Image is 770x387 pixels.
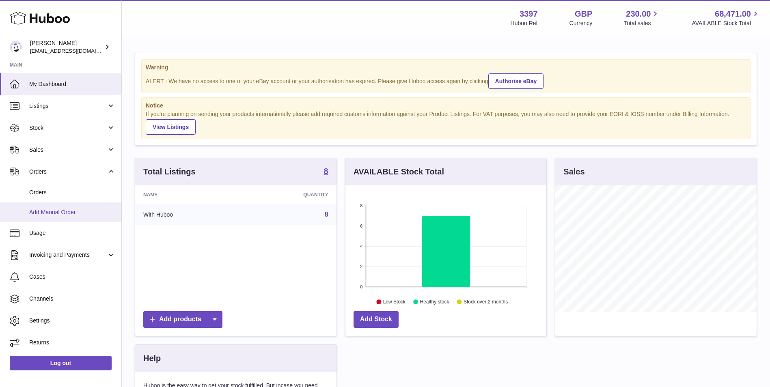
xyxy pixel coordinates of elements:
[29,80,115,88] span: My Dashboard
[143,311,222,328] a: Add products
[563,166,585,177] h3: Sales
[143,166,196,177] h3: Total Listings
[420,299,449,305] text: Healthy stock
[360,244,362,249] text: 4
[360,224,362,228] text: 6
[29,295,115,303] span: Channels
[569,19,593,27] div: Currency
[29,189,115,196] span: Orders
[29,102,107,110] span: Listings
[29,273,115,281] span: Cases
[146,72,746,89] div: ALERT : We have no access to one of your eBay account or your authorisation has expired. Please g...
[626,9,651,19] span: 230.00
[146,119,196,135] a: View Listings
[143,353,161,364] h3: Help
[575,9,592,19] strong: GBP
[354,311,399,328] a: Add Stock
[30,39,103,55] div: [PERSON_NAME]
[360,264,362,269] text: 2
[624,9,660,27] a: 230.00 Total sales
[29,124,107,132] span: Stock
[715,9,751,19] span: 68,471.00
[146,102,746,110] strong: Notice
[520,9,538,19] strong: 3397
[30,47,119,54] span: [EMAIL_ADDRESS][DOMAIN_NAME]
[383,299,406,305] text: Low Stock
[360,203,362,208] text: 8
[29,251,107,259] span: Invoicing and Payments
[135,185,241,204] th: Name
[692,9,760,27] a: 68,471.00 AVAILABLE Stock Total
[146,110,746,135] div: If you're planning on sending your products internationally please add required customs informati...
[135,204,241,225] td: With Huboo
[29,229,115,237] span: Usage
[29,317,115,325] span: Settings
[354,166,444,177] h3: AVAILABLE Stock Total
[10,356,112,370] a: Log out
[488,73,544,89] a: Authorise eBay
[324,167,328,175] strong: 8
[29,209,115,216] span: Add Manual Order
[360,284,362,289] text: 0
[624,19,660,27] span: Total sales
[511,19,538,27] div: Huboo Ref
[241,185,336,204] th: Quantity
[29,339,115,346] span: Returns
[29,168,107,176] span: Orders
[692,19,760,27] span: AVAILABLE Stock Total
[325,211,328,218] a: 8
[324,167,328,177] a: 8
[464,299,508,305] text: Stock over 2 months
[10,41,22,53] img: sales@canchema.com
[29,146,107,154] span: Sales
[146,64,746,71] strong: Warning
